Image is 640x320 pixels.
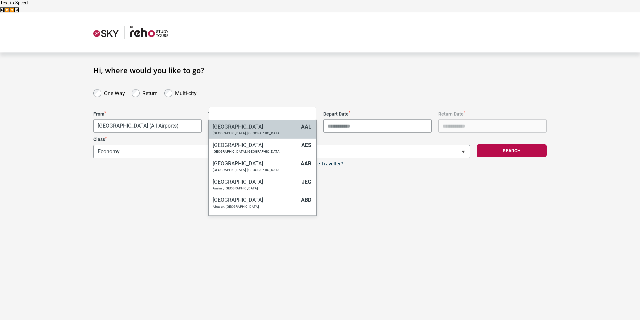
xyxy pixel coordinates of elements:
span: ABD [301,197,311,203]
p: [GEOGRAPHIC_DATA], [GEOGRAPHIC_DATA] [213,150,298,154]
label: Travellers [285,137,470,142]
span: Economy [93,145,278,158]
label: Multi-city [175,89,197,97]
span: ABF [301,215,311,221]
span: AAL [301,124,311,130]
h6: [GEOGRAPHIC_DATA] [213,179,298,185]
span: Melbourne, Australia [94,120,201,132]
h6: [GEOGRAPHIC_DATA] [213,142,298,148]
p: [GEOGRAPHIC_DATA], [GEOGRAPHIC_DATA] [213,131,298,135]
p: Abadan, [GEOGRAPHIC_DATA] [213,205,298,209]
button: Settings [15,7,19,12]
p: [GEOGRAPHIC_DATA], [GEOGRAPHIC_DATA] [213,168,297,172]
span: Economy [94,145,278,158]
h1: Hi, where would you like to go? [93,66,547,74]
label: One Way [104,89,125,97]
label: Depart Date [323,111,432,117]
span: Melbourne, Australia [93,119,202,133]
h6: [GEOGRAPHIC_DATA] [213,124,298,130]
span: City or Airport [208,119,317,133]
p: Aasiaat, [GEOGRAPHIC_DATA] [213,186,298,190]
h6: [GEOGRAPHIC_DATA] [213,197,298,203]
span: AES [301,142,311,148]
label: Class [93,137,278,142]
span: AAR [301,160,311,167]
input: Search [209,107,316,120]
span: JEG [302,179,311,185]
span: 1 Adult [285,145,470,158]
h6: [GEOGRAPHIC_DATA] [213,215,298,221]
label: From [93,111,202,117]
label: Return [142,89,158,97]
span: 1 Adult [285,145,470,158]
button: Previous [4,7,9,12]
label: To [208,111,317,117]
button: Forward [9,7,15,12]
h6: [GEOGRAPHIC_DATA] [213,160,297,167]
button: Search [477,144,547,157]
